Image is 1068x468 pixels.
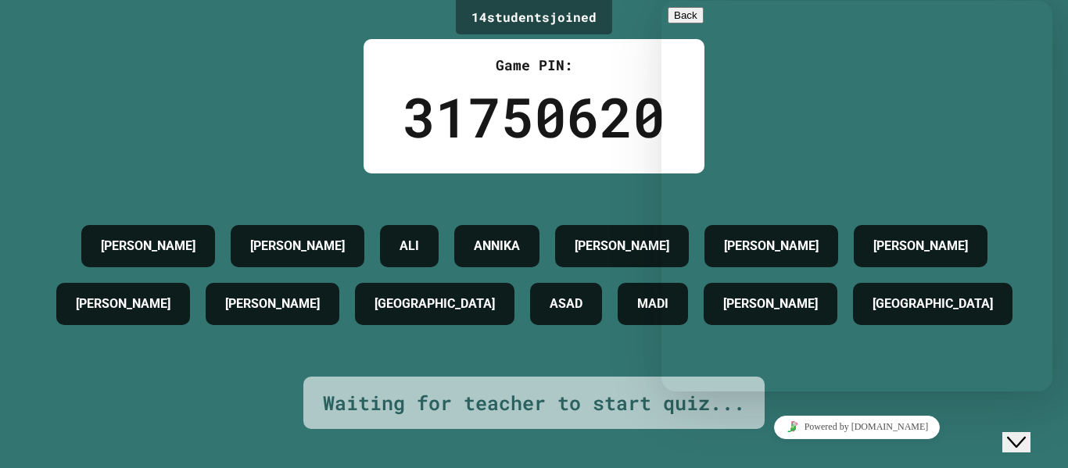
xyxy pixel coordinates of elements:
h4: [PERSON_NAME] [575,237,669,255]
h4: ASAD [550,295,582,313]
h4: ALI [400,237,419,255]
div: 31750620 [403,76,665,158]
iframe: chat widget [661,1,1052,391]
h4: MADI [637,295,668,313]
h4: [PERSON_NAME] [250,237,345,255]
h4: [PERSON_NAME] [101,237,195,255]
div: Waiting for teacher to start quiz... [323,388,745,418]
h4: [PERSON_NAME] [76,295,170,313]
h4: [GEOGRAPHIC_DATA] [375,295,495,313]
iframe: chat widget [661,409,1052,445]
div: Game PIN: [403,55,665,76]
h4: ANNIKA [474,237,520,255]
h4: [PERSON_NAME] [225,295,320,313]
iframe: chat widget [1002,405,1052,452]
